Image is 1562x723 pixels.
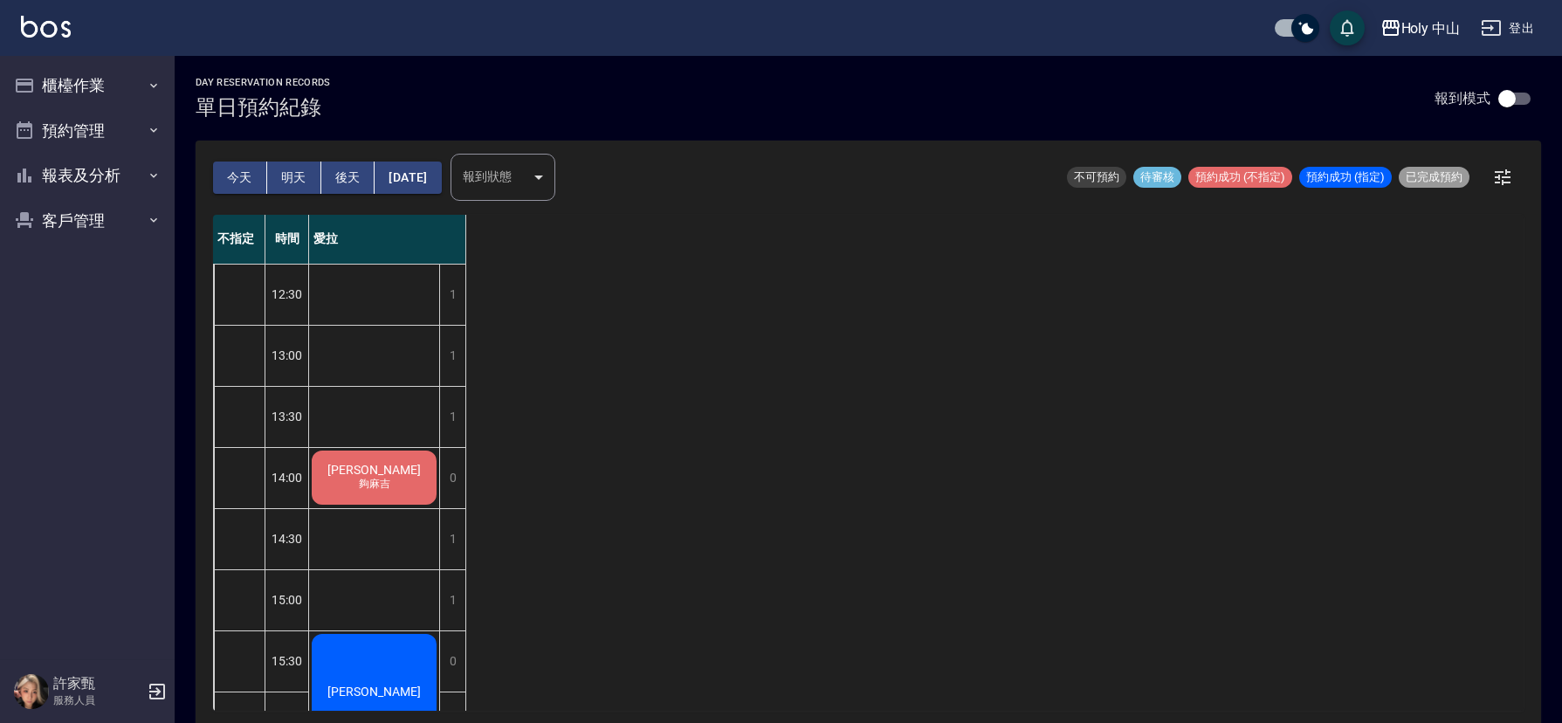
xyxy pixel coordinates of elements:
div: 14:00 [265,447,309,508]
div: 1 [439,265,465,325]
span: 預約成功 (不指定) [1188,169,1292,185]
div: 15:00 [265,569,309,630]
img: Person [14,674,49,709]
button: 今天 [213,162,267,194]
div: 0 [439,448,465,508]
p: 服務人員 [53,692,142,708]
div: 時間 [265,215,309,264]
button: 後天 [321,162,375,194]
span: [PERSON_NAME] [324,685,424,699]
span: 預約成功 (指定) [1299,169,1392,185]
span: 已完成預約 [1399,169,1469,185]
button: 明天 [267,162,321,194]
div: 1 [439,570,465,630]
div: 0 [439,631,465,692]
div: 1 [439,326,465,386]
span: 待審核 [1133,169,1181,185]
button: save [1330,10,1365,45]
div: 1 [439,509,465,569]
img: Logo [21,16,71,38]
button: 預約管理 [7,108,168,154]
div: 13:30 [265,386,309,447]
button: 報表及分析 [7,153,168,198]
button: 櫃檯作業 [7,63,168,108]
div: 12:30 [265,264,309,325]
button: [DATE] [375,162,441,194]
div: 1 [439,387,465,447]
span: [PERSON_NAME] [324,463,424,477]
h2: day Reservation records [196,77,331,88]
button: Holy 中山 [1373,10,1468,46]
div: 愛拉 [309,215,466,264]
button: 客戶管理 [7,198,168,244]
span: 夠麻吉 [355,477,394,492]
span: 不可預約 [1067,169,1126,185]
div: 15:30 [265,630,309,692]
div: 13:00 [265,325,309,386]
h5: 許家甄 [53,675,142,692]
div: 14:30 [265,508,309,569]
h3: 單日預約紀錄 [196,95,331,120]
p: 報到模式 [1435,89,1490,107]
div: 不指定 [213,215,265,264]
button: 登出 [1474,12,1541,45]
div: Holy 中山 [1401,17,1461,39]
